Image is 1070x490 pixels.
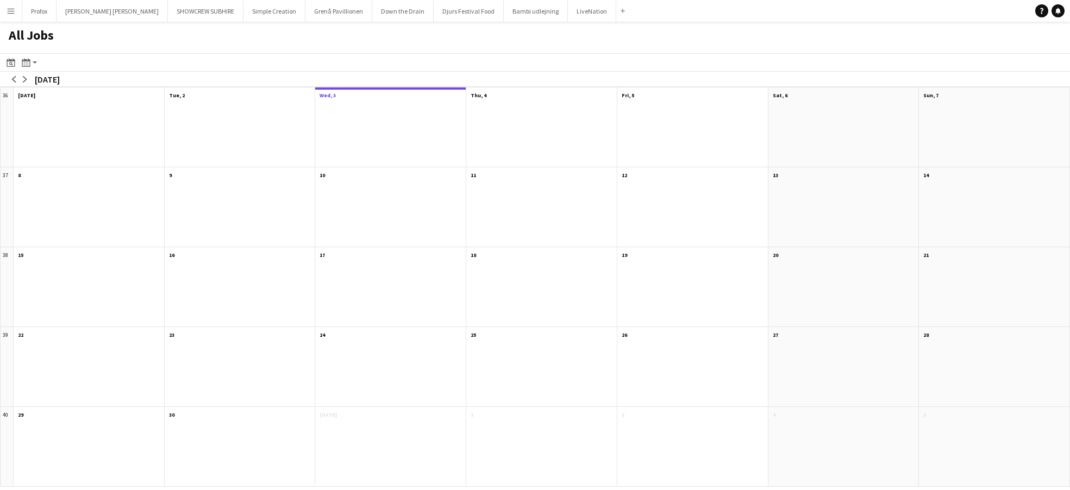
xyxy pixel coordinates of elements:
span: 11 [471,172,476,179]
span: 26 [622,331,627,338]
span: 12 [622,172,627,179]
span: 29 [18,411,23,418]
div: 37 [1,167,14,247]
span: 20 [773,252,778,259]
button: Grenå Pavillionen [305,1,372,22]
span: [DATE] [18,92,35,99]
span: Sat, 6 [773,92,787,99]
button: Down the Drain [372,1,434,22]
span: Tue, 2 [169,92,185,99]
span: 16 [169,252,174,259]
div: 40 [1,407,14,487]
span: 18 [471,252,476,259]
span: 25 [471,331,476,338]
span: 10 [320,172,325,179]
span: 3 [622,411,624,418]
span: 24 [320,331,325,338]
span: 15 [18,252,23,259]
div: 36 [1,87,14,167]
button: [PERSON_NAME] [PERSON_NAME] [57,1,168,22]
div: [DATE] [35,74,60,85]
div: 38 [1,247,14,327]
span: 28 [923,331,929,338]
span: 27 [773,331,778,338]
span: Sun, 7 [923,92,938,99]
button: Bambi udlejning [504,1,568,22]
div: 39 [1,327,14,407]
span: 5 [923,411,926,418]
span: 22 [18,331,23,338]
span: 9 [169,172,172,179]
span: 23 [169,331,174,338]
span: [DATE] [320,411,337,418]
span: 19 [622,252,627,259]
span: 17 [320,252,325,259]
span: 2 [471,411,473,418]
span: 13 [773,172,778,179]
button: LiveNation [568,1,616,22]
button: Simple Creation [243,1,305,22]
span: Thu, 4 [471,92,486,99]
span: 4 [773,411,775,418]
span: Wed, 3 [320,92,336,99]
button: SHOWCREW SUBHIRE [168,1,243,22]
button: Profox [22,1,57,22]
span: 8 [18,172,21,179]
button: Djurs Festival Food [434,1,504,22]
span: 21 [923,252,929,259]
span: 14 [923,172,929,179]
span: Fri, 5 [622,92,634,99]
span: 30 [169,411,174,418]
